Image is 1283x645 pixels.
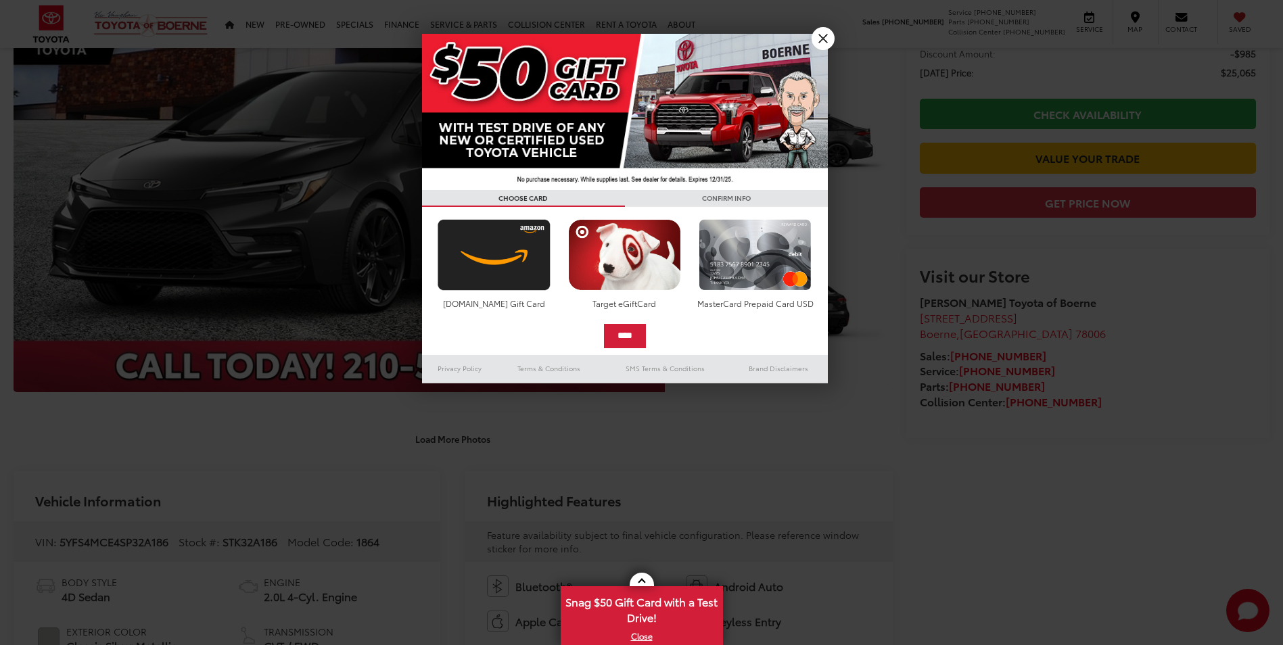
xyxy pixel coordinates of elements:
div: [DOMAIN_NAME] Gift Card [434,297,554,309]
a: Privacy Policy [422,360,498,377]
h3: CHOOSE CARD [422,190,625,207]
a: Terms & Conditions [497,360,601,377]
a: SMS Terms & Conditions [601,360,729,377]
img: targetcard.png [565,219,684,291]
span: Snag $50 Gift Card with a Test Drive! [562,588,722,629]
h3: CONFIRM INFO [625,190,828,207]
img: amazoncard.png [434,219,554,291]
div: Target eGiftCard [565,297,684,309]
img: mastercard.png [695,219,815,291]
a: Brand Disclaimers [729,360,828,377]
div: MasterCard Prepaid Card USD [695,297,815,309]
img: 42635_top_851395.jpg [422,34,828,190]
